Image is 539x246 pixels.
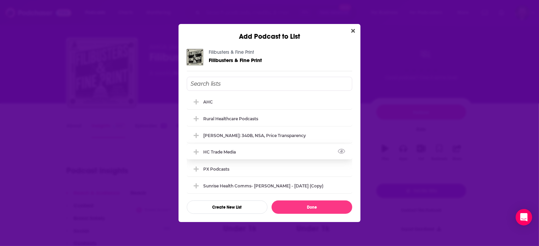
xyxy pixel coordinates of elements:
a: Filibusters & Fine Print [209,49,254,55]
div: AHC [187,94,352,109]
div: Sunrise Health Comms- [PERSON_NAME] - [DATE] (Copy) [203,183,323,188]
div: PX podcasts [187,161,352,176]
a: Filibusters & Fine Print [209,57,262,63]
div: Add Podcast To List [187,77,352,214]
div: PX podcasts [203,167,229,172]
div: Sunrise Health Comms- Jeff Davis - June 17, 2025 (Copy) [187,178,352,193]
div: Jeff Davis: 340B, NSA, price transparency [187,128,352,143]
div: AHC [203,99,213,104]
input: Search lists [187,77,352,91]
button: Done [272,200,352,214]
div: HC trade media [203,149,240,155]
div: [PERSON_NAME]: 340B, NSA, price transparency [203,133,306,138]
button: Create New List [187,200,267,214]
div: Rural healthcare podcasts [187,111,352,126]
div: Add Podcast to List [179,24,360,41]
div: Open Intercom Messenger [516,209,532,225]
div: HC trade media [187,144,352,159]
button: View Link [236,153,240,154]
img: Filibusters & Fine Print [187,49,203,65]
div: Rural healthcare podcasts [203,116,258,121]
button: Close [348,27,358,35]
